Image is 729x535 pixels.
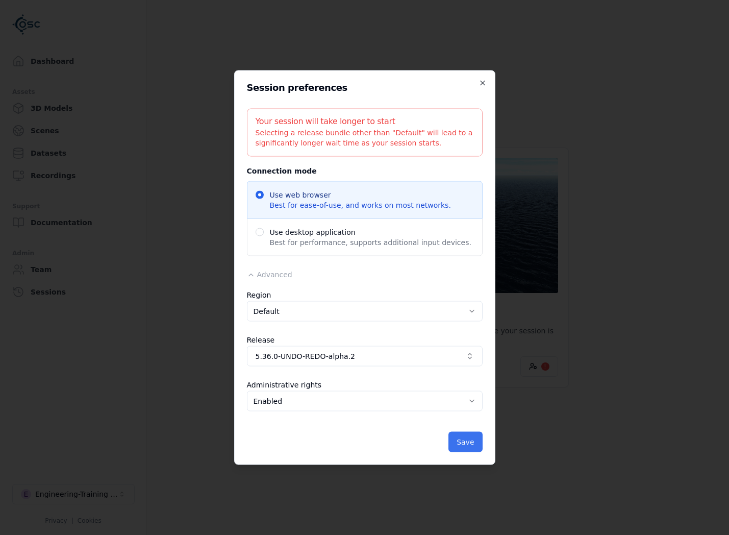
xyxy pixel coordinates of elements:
h5: Your session will take longer to start [256,117,474,126]
label: Administrative rights [247,381,322,389]
span: Use web browser [270,190,451,200]
span: Use web browser [247,181,483,219]
label: Region [247,291,271,299]
h2: Session preferences [247,83,483,92]
span: Best for performance, supports additional input devices. [270,237,471,248]
span: 5.36.0-UNDO-REDO-alpha.2 [256,351,462,361]
legend: Connection mode [247,165,317,177]
span: Use desktop application [247,218,483,256]
span: Advanced [257,271,292,279]
span: Best for ease-of-use, and works on most networks. [270,200,451,210]
span: Use desktop application [270,227,471,237]
button: Advanced [247,270,292,280]
button: Save [448,432,482,452]
div: Selecting a release bundle other than "Default" will lead to a significantly longer wait time as ... [256,128,474,148]
label: Release [247,336,275,344]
